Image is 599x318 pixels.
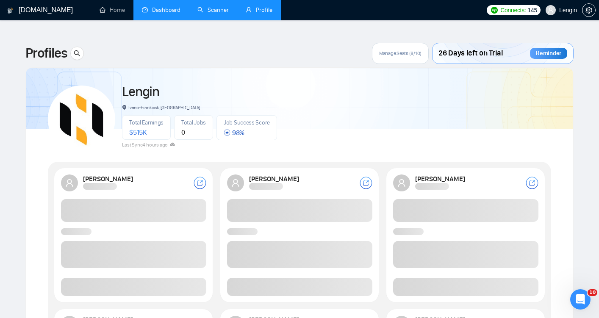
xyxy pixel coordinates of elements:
[122,105,200,111] span: Ivano-Frankivsk, [GEOGRAPHIC_DATA]
[530,48,567,59] div: Reminder
[129,128,147,136] span: $ 515K
[231,179,240,187] span: user
[224,129,244,137] span: 98 %
[379,50,422,57] span: Manage Seats (8/10)
[181,128,185,136] span: 0
[83,175,134,183] strong: [PERSON_NAME]
[25,43,67,64] span: Profiles
[70,47,84,60] button: search
[527,6,537,15] span: 145
[122,83,159,100] a: Lengin
[197,6,229,14] a: searchScanner
[71,50,83,57] span: search
[53,89,112,149] img: Lengin
[570,289,591,310] iframe: Intercom live chat
[142,6,180,14] a: dashboardDashboard
[582,3,596,17] button: setting
[129,119,164,126] span: Total Earnings
[100,6,125,14] a: homeHome
[246,7,252,13] span: user
[500,6,526,15] span: Connects:
[256,6,272,14] span: Profile
[438,46,503,61] span: 26 Days left on Trial
[181,119,206,126] span: Total Jobs
[491,7,498,14] img: upwork-logo.png
[65,179,74,187] span: user
[548,7,554,13] span: user
[415,175,466,183] strong: [PERSON_NAME]
[588,289,597,296] span: 10
[7,4,13,17] img: logo
[397,179,406,187] span: user
[122,142,175,148] span: Last Sync 4 hours ago
[122,105,127,110] span: environment
[249,175,300,183] strong: [PERSON_NAME]
[582,7,596,14] a: setting
[224,119,270,126] span: Job Success Score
